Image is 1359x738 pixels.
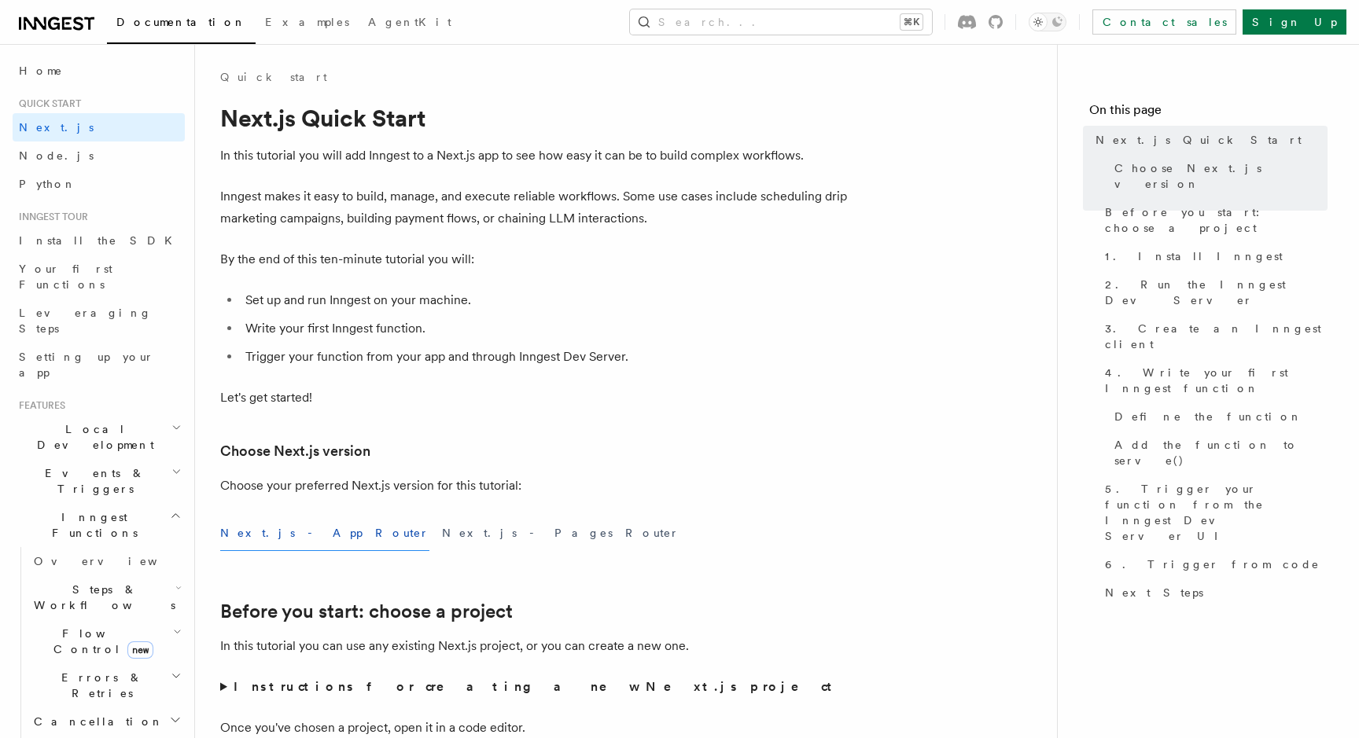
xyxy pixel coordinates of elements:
[1099,270,1328,314] a: 2. Run the Inngest Dev Server
[220,387,849,409] p: Let's get started!
[1105,365,1328,396] span: 4. Write your first Inngest function
[13,170,185,198] a: Python
[13,399,65,412] span: Features
[220,248,849,270] p: By the end of this ten-minute tutorial you will:
[28,670,171,701] span: Errors & Retries
[220,104,849,132] h1: Next.js Quick Start
[220,600,513,622] a: Before you start: choose a project
[220,676,849,698] summary: Instructions for creating a new Next.js project
[265,16,349,28] span: Examples
[1099,475,1328,550] a: 5. Trigger your function from the Inngest Dev Server UI
[1114,437,1328,468] span: Add the function to serve()
[19,178,76,190] span: Python
[220,635,849,657] p: In this tutorial you can use any existing Next.js project, or you can create a new one.
[220,475,849,497] p: Choose your preferred Next.js version for this tutorial:
[241,346,849,368] li: Trigger your function from your app and through Inngest Dev Server.
[28,582,175,613] span: Steps & Workflows
[241,318,849,340] li: Write your first Inngest function.
[1108,431,1328,475] a: Add the function to serve()
[1105,248,1283,264] span: 1. Install Inngest
[1108,154,1328,198] a: Choose Next.js version
[1105,321,1328,352] span: 3. Create an Inngest client
[1099,198,1328,242] a: Before you start: choose a project
[127,641,153,659] span: new
[1099,314,1328,358] a: 3. Create an Inngest client
[19,234,182,247] span: Install the SDK
[1105,204,1328,236] span: Before you start: choose a project
[1105,277,1328,308] span: 2. Run the Inngest Dev Server
[13,113,185,141] a: Next.js
[442,516,679,551] button: Next.js - Pages Router
[19,63,63,79] span: Home
[19,121,94,134] span: Next.js
[1089,101,1328,126] h4: On this page
[1029,13,1066,31] button: Toggle dark mode
[1243,9,1346,35] a: Sign Up
[13,97,81,110] span: Quick start
[34,555,196,567] span: Overview
[900,14,923,30] kbd: ⌘K
[28,707,185,736] button: Cancellation
[1105,556,1320,572] span: 6. Trigger from code
[1114,160,1328,192] span: Choose Next.js version
[13,141,185,170] a: Node.js
[116,16,246,28] span: Documentation
[1092,9,1236,35] a: Contact sales
[241,289,849,311] li: Set up and run Inngest on your machine.
[220,185,849,229] p: Inngest makes it easy to build, manage, and execute reliable workflows. Some use cases include sc...
[256,5,359,42] a: Examples
[234,679,838,694] strong: Instructions for creating a new Next.js project
[1099,578,1328,607] a: Next Steps
[19,149,94,162] span: Node.js
[1099,358,1328,402] a: 4. Write your first Inngest function
[13,343,185,387] a: Setting up your app
[28,663,185,707] button: Errors & Retries
[13,226,185,255] a: Install the SDK
[630,9,932,35] button: Search...⌘K
[13,415,185,459] button: Local Development
[1099,550,1328,578] a: 6. Trigger from code
[13,57,185,85] a: Home
[13,211,88,223] span: Inngest tour
[220,145,849,167] p: In this tutorial you will add Inngest to a Next.js app to see how easy it can be to build complex...
[13,255,185,299] a: Your first Functions
[13,465,171,497] span: Events & Triggers
[28,714,164,729] span: Cancellation
[13,299,185,343] a: Leveraging Steps
[19,263,112,291] span: Your first Functions
[1108,402,1328,431] a: Define the function
[220,440,370,462] a: Choose Next.js version
[1099,242,1328,270] a: 1. Install Inngest
[13,421,171,453] span: Local Development
[1096,132,1302,148] span: Next.js Quick Start
[220,516,429,551] button: Next.js - App Router
[28,619,185,663] button: Flow Controlnew
[1105,585,1203,600] span: Next Steps
[1114,409,1302,424] span: Define the function
[1089,126,1328,154] a: Next.js Quick Start
[368,16,451,28] span: AgentKit
[19,351,154,379] span: Setting up your app
[28,547,185,575] a: Overview
[359,5,461,42] a: AgentKit
[1105,481,1328,544] span: 5. Trigger your function from the Inngest Dev Server UI
[28,575,185,619] button: Steps & Workflows
[19,307,152,335] span: Leveraging Steps
[13,509,170,541] span: Inngest Functions
[220,69,327,85] a: Quick start
[107,5,256,44] a: Documentation
[13,459,185,503] button: Events & Triggers
[28,626,173,657] span: Flow Control
[13,503,185,547] button: Inngest Functions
